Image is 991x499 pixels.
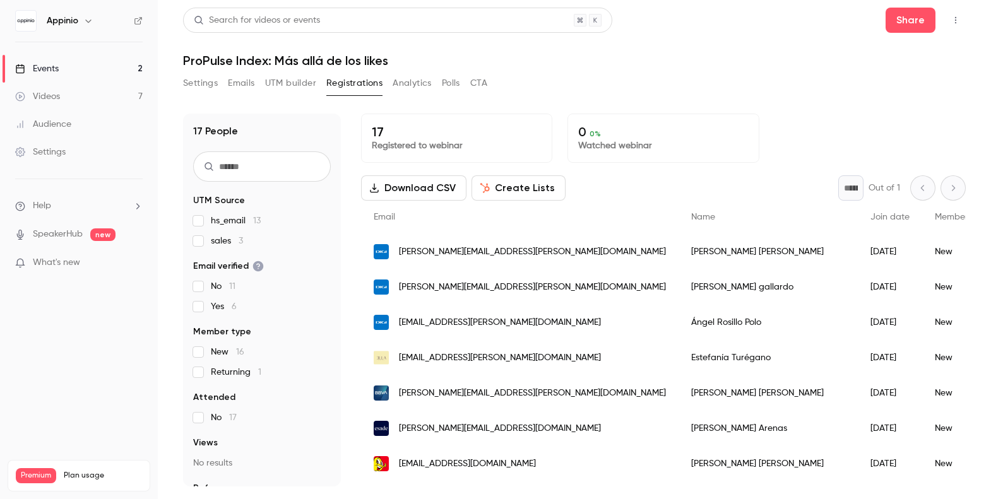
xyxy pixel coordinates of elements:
[399,351,601,365] span: [EMAIL_ADDRESS][PERSON_NAME][DOMAIN_NAME]
[679,411,858,446] div: [PERSON_NAME] Arenas
[374,213,395,221] span: Email
[229,282,235,291] span: 11
[869,182,900,194] p: Out of 1
[372,139,542,152] p: Registered to webinar
[858,375,922,411] div: [DATE]
[183,73,218,93] button: Settings
[64,471,142,481] span: Plan usage
[194,14,320,27] div: Search for videos or events
[679,446,858,481] div: [PERSON_NAME] [PERSON_NAME]
[258,368,261,377] span: 1
[399,457,536,471] span: [EMAIL_ADDRESS][DOMAIN_NAME]
[326,73,383,93] button: Registrations
[679,269,858,305] div: [PERSON_NAME] gallardo
[193,194,245,207] span: UTM Source
[374,279,389,295] img: digimobil.es
[372,124,542,139] p: 17
[265,73,316,93] button: UTM builder
[470,73,487,93] button: CTA
[193,326,251,338] span: Member type
[211,366,261,379] span: Returning
[15,90,60,103] div: Videos
[442,73,460,93] button: Polls
[239,237,243,245] span: 3
[228,73,254,93] button: Emails
[90,228,116,241] span: new
[374,385,389,401] img: bbva.com
[193,482,228,495] span: Referrer
[229,413,237,422] span: 17
[193,437,218,449] span: Views
[193,457,331,469] p: No results
[211,346,244,358] span: New
[858,340,922,375] div: [DATE]
[15,62,59,75] div: Events
[374,350,389,365] img: ella-digital.com
[399,316,601,329] span: [EMAIL_ADDRESS][PERSON_NAME][DOMAIN_NAME]
[232,302,237,311] span: 6
[211,214,261,227] span: hs_email
[15,146,66,158] div: Settings
[193,260,264,273] span: Email verified
[33,199,51,213] span: Help
[679,340,858,375] div: Estefanía Turégano
[253,216,261,225] span: 13
[858,305,922,340] div: [DATE]
[47,15,78,27] h6: Appinio
[193,124,238,139] h1: 17 People
[236,348,244,356] span: 16
[211,235,243,247] span: sales
[858,446,922,481] div: [DATE]
[870,213,910,221] span: Join date
[858,411,922,446] div: [DATE]
[374,421,389,436] img: esade.edu
[578,124,748,139] p: 0
[16,11,36,31] img: Appinio
[399,422,601,435] span: [PERSON_NAME][EMAIL_ADDRESS][DOMAIN_NAME]
[399,387,666,400] span: [PERSON_NAME][EMAIL_ADDRESS][PERSON_NAME][DOMAIN_NAME]
[679,375,858,411] div: [PERSON_NAME] [PERSON_NAME]
[374,244,389,259] img: digimobil.es
[374,456,389,471] img: grefusa.com
[128,257,143,269] iframe: Noticeable Trigger
[399,281,666,294] span: [PERSON_NAME][EMAIL_ADDRESS][PERSON_NAME][DOMAIN_NAME]
[211,300,237,313] span: Yes
[858,269,922,305] div: [DATE]
[33,228,83,241] a: SpeakerHub
[15,118,71,131] div: Audience
[15,199,143,213] li: help-dropdown-opener
[393,73,432,93] button: Analytics
[399,245,666,259] span: [PERSON_NAME][EMAIL_ADDRESS][PERSON_NAME][DOMAIN_NAME]
[183,53,966,68] h1: ProPulse Index: Más allá de los likes
[472,175,566,201] button: Create Lists
[374,315,389,330] img: digimobil.es
[16,468,56,483] span: Premium
[858,234,922,269] div: [DATE]
[578,139,748,152] p: Watched webinar
[935,213,989,221] span: Member type
[679,234,858,269] div: [PERSON_NAME] [PERSON_NAME]
[361,175,466,201] button: Download CSV
[679,305,858,340] div: Ángel Rosillo Polo
[33,256,80,269] span: What's new
[211,280,235,293] span: No
[590,129,601,138] span: 0 %
[691,213,715,221] span: Name
[193,391,235,404] span: Attended
[211,411,237,424] span: No
[886,8,935,33] button: Share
